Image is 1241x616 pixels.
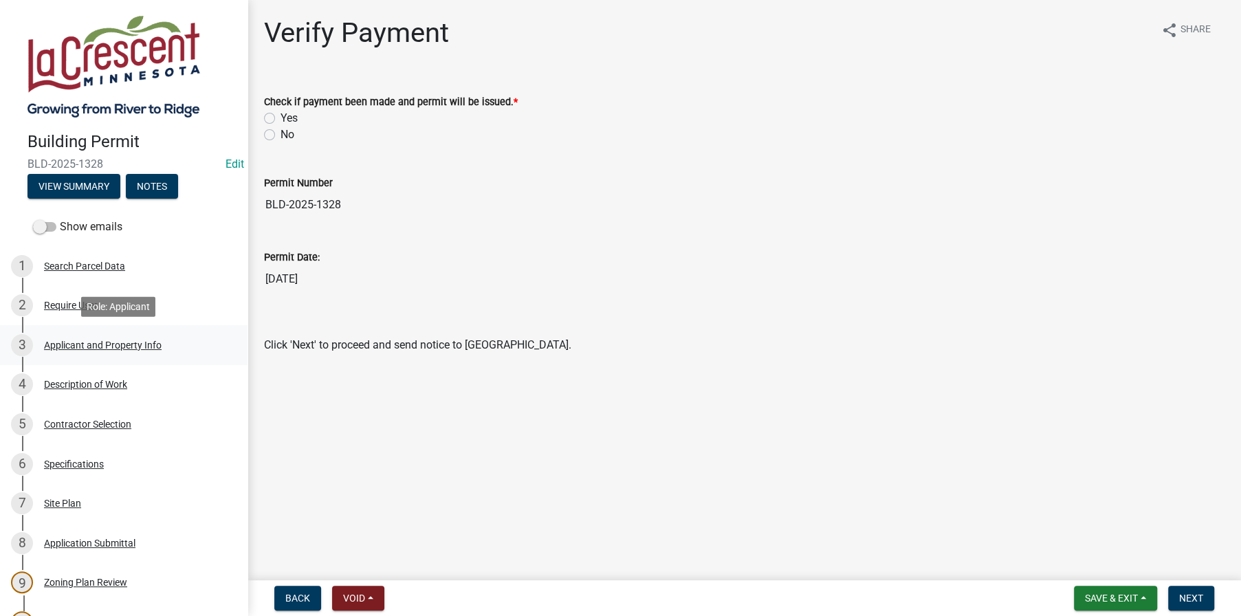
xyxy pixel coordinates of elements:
label: Permit Date: [264,253,320,263]
button: Notes [126,174,178,199]
div: Application Submittal [44,538,135,548]
div: Role: Applicant [81,296,155,316]
div: 4 [11,373,33,395]
i: share [1161,22,1178,38]
label: No [281,126,294,143]
label: Yes [281,110,298,126]
label: Show emails [33,219,122,235]
button: shareShare [1150,16,1222,43]
img: City of La Crescent, Minnesota [28,14,200,118]
label: Permit Number [264,179,333,188]
div: 7 [11,492,33,514]
div: Description of Work [44,379,127,389]
div: 5 [11,413,33,435]
div: 3 [11,334,33,356]
h1: Verify Payment [264,16,449,49]
span: Next [1179,593,1203,604]
span: Back [285,593,310,604]
span: Void [343,593,365,604]
button: Next [1168,586,1214,610]
div: Search Parcel Data [44,261,125,271]
button: Save & Exit [1074,586,1157,610]
span: Share [1180,22,1211,38]
span: Save & Exit [1085,593,1138,604]
button: Void [332,586,384,610]
label: Check if payment been made and permit will be issued. [264,98,518,107]
span: BLD-2025-1328 [28,157,220,170]
a: Edit [226,157,244,170]
button: Back [274,586,321,610]
div: Specifications [44,459,104,469]
wm-modal-confirm: Edit Application Number [226,157,244,170]
button: View Summary [28,174,120,199]
div: 6 [11,453,33,475]
div: 1 [11,255,33,277]
wm-modal-confirm: Summary [28,181,120,192]
div: Contractor Selection [44,419,131,429]
div: 2 [11,294,33,316]
div: Site Plan [44,498,81,508]
div: Zoning Plan Review [44,577,127,587]
div: Require User [44,300,98,310]
div: 9 [11,571,33,593]
h4: Building Permit [28,132,237,152]
div: Applicant and Property Info [44,340,162,350]
wm-modal-confirm: Notes [126,181,178,192]
div: 8 [11,532,33,554]
div: Click 'Next' to proceed and send notice to [GEOGRAPHIC_DATA]. [264,304,1224,353]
